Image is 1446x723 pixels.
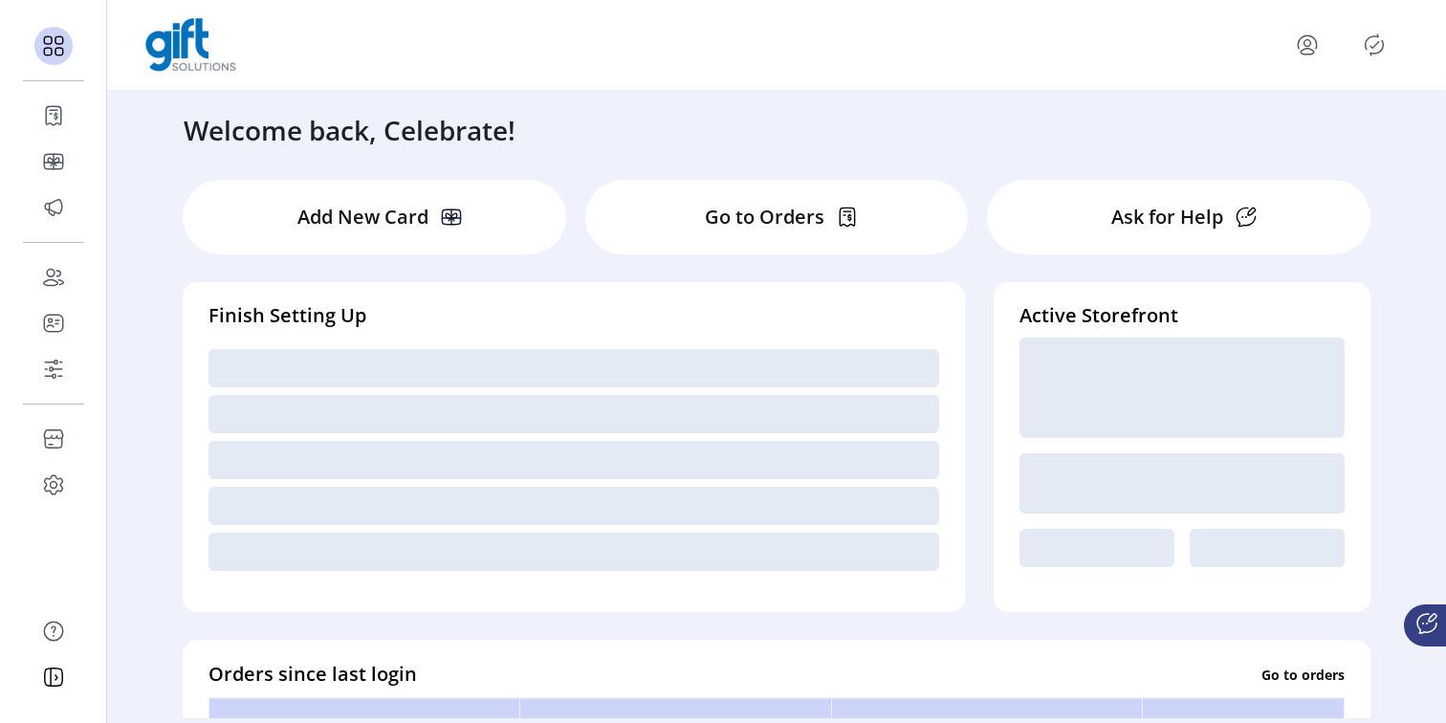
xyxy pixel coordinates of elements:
p: Add New Card [297,203,428,231]
h4: Active Storefront [1019,301,1345,330]
p: Ask for Help [1111,203,1223,231]
p: Go to orders [1261,664,1345,684]
h4: Finish Setting Up [208,301,939,330]
p: Go to Orders [705,203,824,231]
img: logo [145,18,236,72]
button: Publisher Panel [1359,30,1390,60]
h3: Welcome back, Celebrate! [184,110,515,150]
h4: Orders since last login [208,660,417,689]
button: menu [1292,30,1323,60]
